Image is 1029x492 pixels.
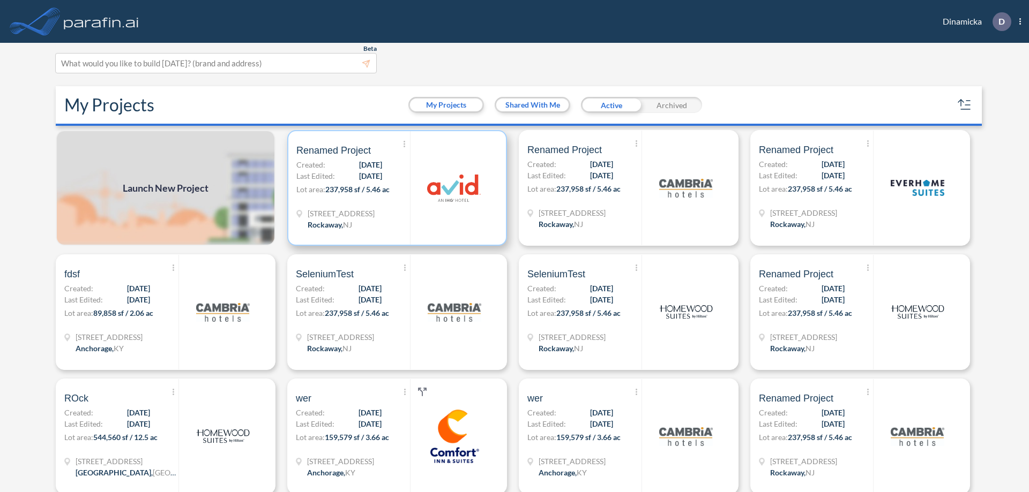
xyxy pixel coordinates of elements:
span: Last Edited: [759,418,797,429]
span: Last Edited: [296,294,334,305]
span: 321 Mt Hope Ave [770,207,837,218]
span: Renamed Project [296,144,371,157]
span: Last Edited: [527,294,566,305]
span: [DATE] [127,407,150,418]
div: Anchorage, KY [539,467,587,478]
img: logo [196,410,250,463]
span: Renamed Project [759,392,833,405]
img: logo [428,410,481,463]
span: Created: [759,283,788,294]
div: Rockaway, NJ [770,467,815,478]
span: 1790 Evergreen Rd [307,456,374,467]
img: logo [659,285,713,339]
img: logo [196,285,250,339]
span: Lot area: [296,308,325,317]
a: Launch New Project [56,130,275,246]
span: 544,560 sf / 12.5 ac [93,433,158,442]
div: Anchorage, KY [76,343,124,354]
span: Lot area: [64,308,93,317]
p: D [998,17,1005,26]
a: Renamed ProjectCreated:[DATE]Last Edited:[DATE]Lot area:237,958 sf / 5.46 ac[STREET_ADDRESS]Rocka... [514,130,746,246]
span: 237,958 sf / 5.46 ac [556,184,621,193]
span: Lot area: [759,184,788,193]
span: [DATE] [127,283,150,294]
span: 321 Mt Hope Ave [770,456,837,467]
span: [DATE] [359,283,382,294]
img: logo [659,410,713,463]
a: SeleniumTestCreated:[DATE]Last Edited:[DATE]Lot area:237,958 sf / 5.46 ac[STREET_ADDRESS]Rockaway... [283,254,514,370]
span: 159,579 sf / 3.66 ac [556,433,621,442]
span: Last Edited: [527,418,566,429]
span: Rockaway , [770,468,806,477]
div: Rockaway, NJ [307,343,352,354]
span: fdsf [64,268,80,281]
span: wer [527,392,543,405]
img: logo [427,161,481,215]
img: add [56,130,275,246]
span: NJ [574,344,583,353]
span: Created: [527,283,556,294]
button: Shared With Me [496,99,569,111]
span: Created: [759,407,788,418]
a: fdsfCreated:[DATE]Last Edited:[DATE]Lot area:89,858 sf / 2.06 ac[STREET_ADDRESS]Anchorage,KYlogo [51,254,283,370]
span: Created: [296,407,325,418]
div: Houston, TX [76,467,177,478]
span: Last Edited: [296,170,335,181]
span: Lot area: [527,308,556,317]
span: Renamed Project [759,268,833,281]
span: [DATE] [822,294,845,305]
span: Rockaway , [539,219,574,229]
img: logo [62,11,141,32]
span: [DATE] [359,407,382,418]
span: SeleniumTest [296,268,354,281]
div: Anchorage, KY [307,467,355,478]
span: 159,579 sf / 3.66 ac [325,433,389,442]
img: logo [891,285,944,339]
span: Rockaway , [308,220,343,229]
span: 237,958 sf / 5.46 ac [788,433,852,442]
div: Archived [642,97,702,113]
span: Lot area: [296,185,325,194]
span: [DATE] [359,170,382,181]
div: Rockaway, NJ [308,219,352,230]
span: Last Edited: [759,170,797,181]
span: Created: [759,158,788,170]
span: 321 Mt Hope Ave [307,331,374,343]
img: logo [891,410,944,463]
span: Last Edited: [64,418,103,429]
span: 237,958 sf / 5.46 ac [556,308,621,317]
span: [DATE] [822,283,845,294]
div: Rockaway, NJ [539,343,583,354]
span: 1899 Evergreen Rd [76,331,143,343]
span: Created: [527,407,556,418]
span: NJ [806,219,815,229]
span: 89,858 sf / 2.06 ac [93,308,153,317]
span: Created: [64,407,93,418]
span: wer [296,392,311,405]
a: Renamed ProjectCreated:[DATE]Last Edited:[DATE]Lot area:237,958 sf / 5.46 ac[STREET_ADDRESS]Rocka... [283,130,514,246]
span: Anchorage , [76,344,114,353]
span: [DATE] [359,159,382,170]
span: NJ [806,344,815,353]
span: Rockaway , [307,344,342,353]
span: KY [577,468,587,477]
span: Last Edited: [64,294,103,305]
span: Renamed Project [759,143,833,156]
span: [DATE] [590,407,613,418]
span: ROck [64,392,88,405]
span: [DATE] [590,418,613,429]
span: Lot area: [527,433,556,442]
img: logo [891,161,944,215]
span: 321 Mt Hope Ave [539,207,606,218]
span: 13835 Beaumont Hwy [76,456,177,467]
img: logo [428,285,481,339]
span: [DATE] [127,418,150,429]
span: Last Edited: [296,418,334,429]
a: Renamed ProjectCreated:[DATE]Last Edited:[DATE]Lot area:237,958 sf / 5.46 ac[STREET_ADDRESS]Rocka... [746,254,978,370]
span: [GEOGRAPHIC_DATA] [153,468,229,477]
span: Last Edited: [527,170,566,181]
span: KY [114,344,124,353]
span: 1790 Evergreen Rd [539,456,606,467]
span: NJ [343,220,352,229]
span: [DATE] [822,170,845,181]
